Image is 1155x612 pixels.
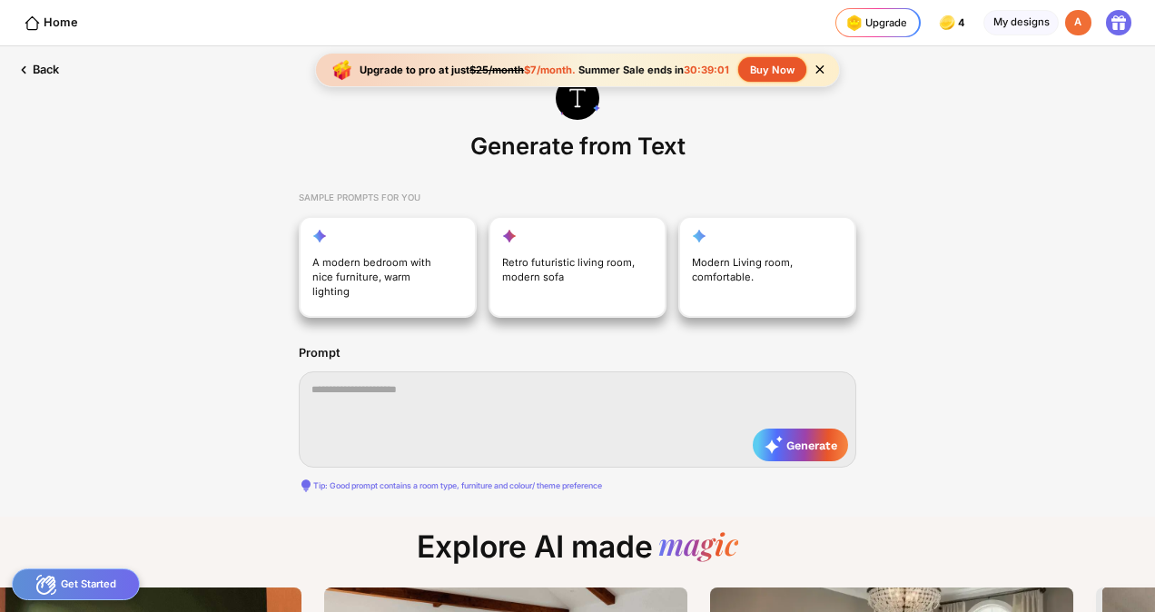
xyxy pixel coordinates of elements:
img: upgrade-nav-btn-icon.gif [843,11,866,35]
span: $25/month [469,64,524,76]
div: Home [24,15,78,32]
div: A modern bedroom with nice furniture, warm lighting [312,255,449,304]
img: generate-from-text-icon.svg [556,75,600,120]
span: 30:39:01 [684,64,729,76]
div: Prompt [299,347,341,360]
span: Generate [765,436,836,454]
img: customization-star-icon.svg [692,229,706,243]
span: $7/month. [524,64,576,76]
div: Retro futuristic living room, modern sofa [502,255,638,290]
div: Tip: Good prompt contains a room type, furniture and colour/ theme preference [299,479,856,493]
div: Get Started [12,568,140,600]
img: fill-up-your-space-star-icon.svg [502,229,517,243]
img: upgrade-banner-new-year-icon.gif [328,55,357,84]
span: 4 [958,17,969,29]
div: Upgrade to pro at just [360,64,576,76]
div: Explore AI made [405,528,750,577]
div: Modern Living room, comfortable. [692,255,828,290]
img: reimagine-star-icon.svg [312,229,327,243]
div: Upgrade [843,11,908,35]
div: SAMPLE PROMPTS FOR YOU [299,181,856,215]
div: A [1065,10,1091,36]
div: Buy Now [738,57,806,82]
div: My designs [983,10,1059,36]
div: magic [658,528,738,565]
div: Generate from Text [464,129,691,170]
div: Summer Sale ends in [576,64,732,76]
